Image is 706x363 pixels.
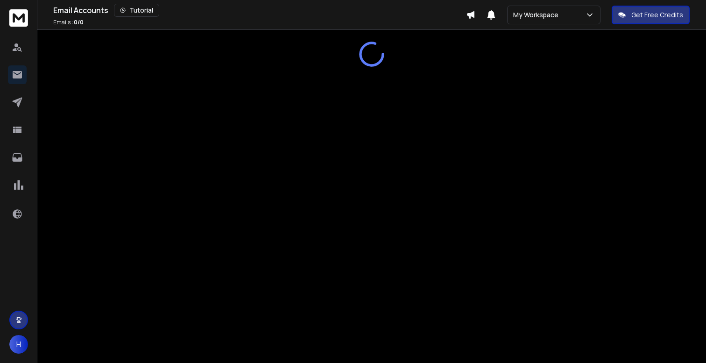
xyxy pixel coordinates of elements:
p: My Workspace [513,10,562,20]
button: H [9,335,28,354]
button: Get Free Credits [612,6,690,24]
p: Get Free Credits [631,10,683,20]
div: Email Accounts [53,4,466,17]
p: Emails : [53,19,84,26]
span: 0 / 0 [74,18,84,26]
button: Tutorial [114,4,159,17]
